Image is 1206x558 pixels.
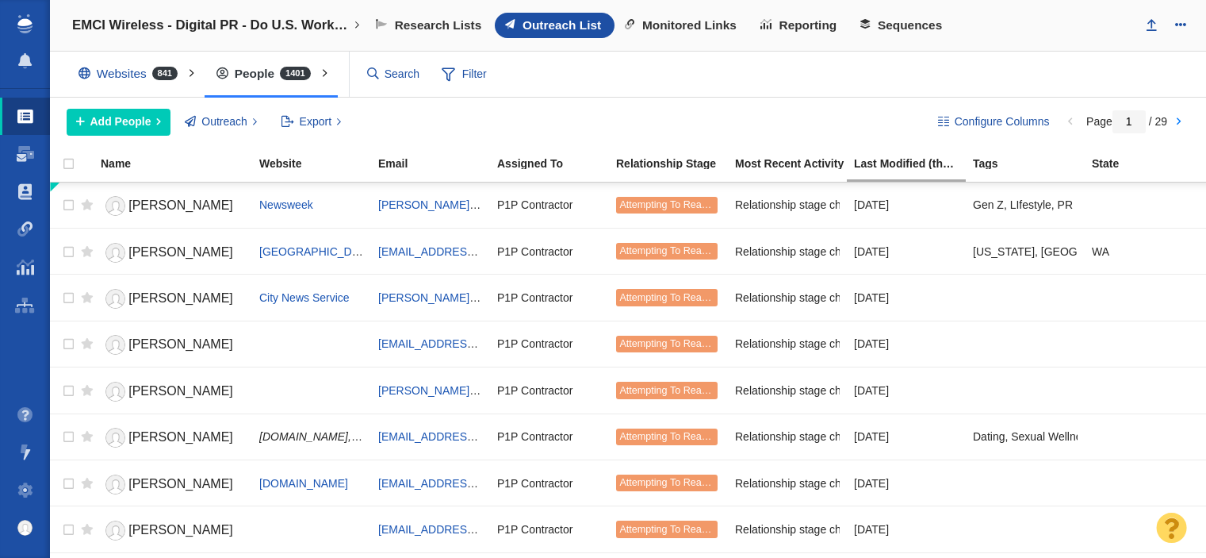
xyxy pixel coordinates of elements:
[378,384,657,397] a: [PERSON_NAME][EMAIL_ADDRESS][DOMAIN_NAME]
[609,368,728,414] td: Attempting To Reach (1 try)
[259,430,946,443] span: [DOMAIN_NAME], Best Life, Eat This, Not That!: Health, Men's Health, AskMen, Clean Plates, Inside...
[619,431,741,442] span: Attempting To Reach (1 try)
[497,373,602,407] div: P1P Contractor
[378,337,566,350] a: [EMAIL_ADDRESS][DOMAIN_NAME]
[67,109,170,136] button: Add People
[619,524,741,535] span: Attempting To Reach (1 try)
[928,109,1059,136] button: Configure Columns
[735,383,1046,398] span: Relationship stage changed to: Attempting To Reach, 1 Attempt
[128,245,233,259] span: [PERSON_NAME]
[850,13,955,38] a: Sequences
[609,183,728,229] td: Attempting To Reach (1 try)
[72,17,350,33] h4: EMCI Wireless - Digital PR - Do U.S. Workers Feel Safe in [DATE]?
[497,327,602,361] div: P1P Contractor
[101,158,258,169] div: Name
[101,424,245,452] a: [PERSON_NAME]
[101,192,245,220] a: [PERSON_NAME]
[609,321,728,367] td: Attempting To Reach (1 try)
[779,18,837,33] span: Reporting
[854,234,959,268] div: [DATE]
[497,158,614,171] a: Assigned To
[128,477,233,491] span: [PERSON_NAME]
[854,188,959,222] div: [DATE]
[176,109,266,136] button: Outreach
[735,244,1046,259] span: Relationship stage changed to: Attempting To Reach, 1 Attempt
[378,430,566,443] a: [EMAIL_ADDRESS][DOMAIN_NAME]
[609,228,728,274] td: Attempting To Reach (1 try)
[101,158,258,171] a: Name
[259,198,313,211] span: Newsweek
[378,477,566,490] a: [EMAIL_ADDRESS][DOMAIN_NAME]
[523,18,601,33] span: Outreach List
[1086,115,1167,128] span: Page / 29
[495,13,614,38] a: Outreach List
[259,245,534,258] a: [GEOGRAPHIC_DATA], [GEOGRAPHIC_DATA] [DATE]
[259,158,377,171] a: Website
[619,245,741,256] span: Attempting To Reach (1 try)
[17,14,32,33] img: buzzstream_logo_iconsimple.png
[750,13,850,38] a: Reporting
[614,13,750,38] a: Monitored Links
[735,158,852,169] div: Most Recent Activity
[497,188,602,222] div: P1P Contractor
[854,158,971,171] a: Last Modified (this project)
[609,275,728,321] td: Attempting To Reach (1 try)
[854,420,959,454] div: [DATE]
[101,471,245,498] a: [PERSON_NAME]
[619,477,741,488] span: Attempting To Reach (1 try)
[616,158,733,169] div: Relationship Stage
[101,517,245,545] a: [PERSON_NAME]
[101,378,245,406] a: [PERSON_NAME]
[735,291,1046,305] span: Relationship stage changed to: Attempting To Reach, 1 Attempt
[854,512,959,546] div: [DATE]
[128,523,233,537] span: [PERSON_NAME]
[973,198,1073,212] span: Gen Z, LIfestyle, PR
[616,158,733,171] a: Relationship Stage
[201,114,247,130] span: Outreach
[1092,234,1196,268] div: WA
[378,158,496,171] a: Email
[609,506,728,552] td: Attempting To Reach (1 try)
[128,291,233,305] span: [PERSON_NAME]
[361,60,427,88] input: Search
[973,429,1140,444] span: Dating, Sexual Wellness/Behavior
[101,285,245,313] a: [PERSON_NAME]
[735,522,1046,537] span: Relationship stage changed to: Attempting To Reach, 1 Attempt
[378,245,566,258] a: [EMAIL_ADDRESS][DOMAIN_NAME]
[854,158,971,169] div: Date the Contact information in this project was last edited
[433,60,496,90] span: Filter
[101,239,245,267] a: [PERSON_NAME]
[366,13,495,38] a: Research Lists
[101,331,245,359] a: [PERSON_NAME]
[497,280,602,314] div: P1P Contractor
[619,385,741,396] span: Attempting To Reach (1 try)
[259,158,377,169] div: Website
[378,198,657,211] a: [PERSON_NAME][EMAIL_ADDRESS][DOMAIN_NAME]
[854,280,959,314] div: [DATE]
[619,199,741,210] span: Attempting To Reach (1 try)
[378,523,566,536] a: [EMAIL_ADDRESS][DOMAIN_NAME]
[128,337,233,351] span: [PERSON_NAME]
[854,327,959,361] div: [DATE]
[378,291,657,304] a: [PERSON_NAME][EMAIL_ADDRESS][DOMAIN_NAME]
[878,18,942,33] span: Sequences
[854,373,959,407] div: [DATE]
[259,291,350,304] a: City News Service
[259,477,348,490] a: [DOMAIN_NAME]
[497,158,614,169] div: Assigned To
[128,384,233,398] span: [PERSON_NAME]
[973,158,1090,171] a: Tags
[90,114,151,130] span: Add People
[735,429,1046,444] span: Relationship stage changed to: Attempting To Reach, 1 Attempt
[973,158,1090,169] div: Tags
[642,18,737,33] span: Monitored Links
[497,512,602,546] div: P1P Contractor
[497,234,602,268] div: P1P Contractor
[609,460,728,506] td: Attempting To Reach (1 try)
[619,338,741,349] span: Attempting To Reach (1 try)
[497,466,602,500] div: P1P Contractor
[152,67,178,80] span: 841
